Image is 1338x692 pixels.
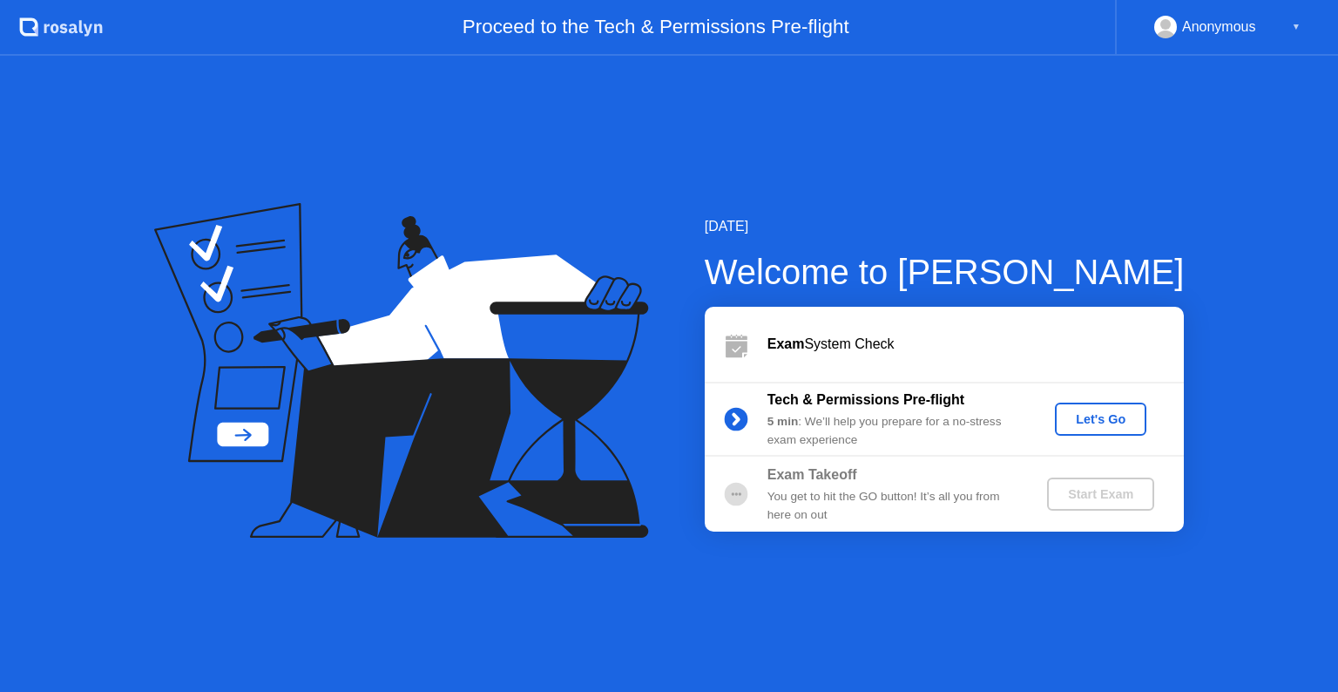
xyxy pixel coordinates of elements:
div: Anonymous [1182,16,1256,38]
b: 5 min [767,415,799,428]
div: Welcome to [PERSON_NAME] [705,246,1185,298]
b: Exam Takeoff [767,467,857,482]
div: You get to hit the GO button! It’s all you from here on out [767,488,1018,524]
b: Tech & Permissions Pre-flight [767,392,964,407]
div: Start Exam [1054,487,1147,501]
div: [DATE] [705,216,1185,237]
div: : We’ll help you prepare for a no-stress exam experience [767,413,1018,449]
b: Exam [767,336,805,351]
div: ▼ [1292,16,1301,38]
div: Let's Go [1062,412,1139,426]
button: Let's Go [1055,403,1146,436]
div: System Check [767,334,1184,355]
button: Start Exam [1047,478,1154,511]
